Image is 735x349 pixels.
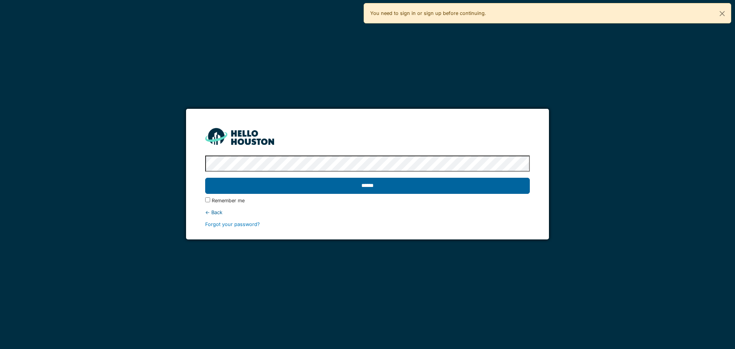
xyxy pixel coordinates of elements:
img: HH_line-BYnF2_Hg.png [205,128,274,144]
a: Forgot your password? [205,221,260,227]
button: Close [714,3,731,24]
label: Remember me [212,197,245,204]
div: You need to sign in or sign up before continuing. [364,3,731,23]
div: ← Back [205,209,529,216]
